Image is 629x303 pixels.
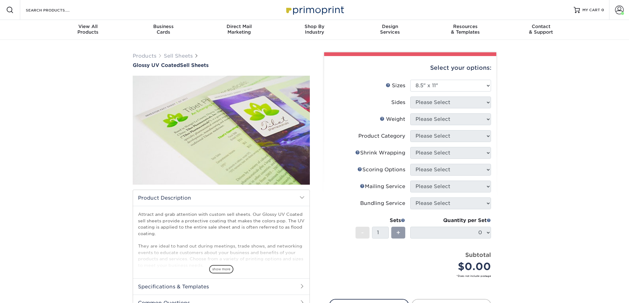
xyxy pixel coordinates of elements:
span: MY CART [582,7,600,13]
span: + [396,228,400,237]
div: Industry [277,24,352,35]
a: Products [133,53,156,59]
img: Primoprint [283,3,346,17]
div: Marketing [201,24,277,35]
span: Shop By [277,24,352,29]
a: View AllProducts [50,20,126,40]
div: Mailing Service [360,183,405,190]
a: Contact& Support [503,20,579,40]
div: Services [352,24,428,35]
img: Glossy UV Coated 01 [133,69,310,192]
div: Scoring Options [357,166,405,173]
div: Quantity per Set [410,217,491,224]
div: Cards [126,24,201,35]
a: DesignServices [352,20,428,40]
a: Direct MailMarketing [201,20,277,40]
a: BusinessCards [126,20,201,40]
div: & Support [503,24,579,35]
span: Business [126,24,201,29]
input: SEARCH PRODUCTS..... [25,6,86,14]
div: Sides [391,99,405,106]
a: Sell Sheets [164,53,193,59]
div: Product Category [358,132,405,140]
h2: Specifications & Templates [133,278,310,295]
strong: Subtotal [465,251,491,258]
small: *Does not include postage [334,274,491,278]
a: Shop ByIndustry [277,20,352,40]
span: Direct Mail [201,24,277,29]
div: $0.00 [415,259,491,274]
h1: Sell Sheets [133,62,310,68]
span: show more [209,265,233,273]
span: Design [352,24,428,29]
div: Bundling Service [360,200,405,207]
h2: Product Description [133,190,310,206]
div: Select your options: [329,56,491,80]
p: Attract and grab attention with custom sell sheets. Our Glossy UV Coated sell sheets provide a pr... [138,211,305,268]
span: Contact [503,24,579,29]
span: Resources [428,24,503,29]
span: Glossy UV Coated [133,62,180,68]
div: Sets [356,217,405,224]
div: Products [50,24,126,35]
span: 0 [601,8,604,12]
div: Weight [380,116,405,123]
span: - [361,228,364,237]
div: & Templates [428,24,503,35]
a: Glossy UV CoatedSell Sheets [133,62,310,68]
a: Resources& Templates [428,20,503,40]
div: Shrink Wrapping [355,149,405,157]
div: Sizes [386,82,405,89]
span: View All [50,24,126,29]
